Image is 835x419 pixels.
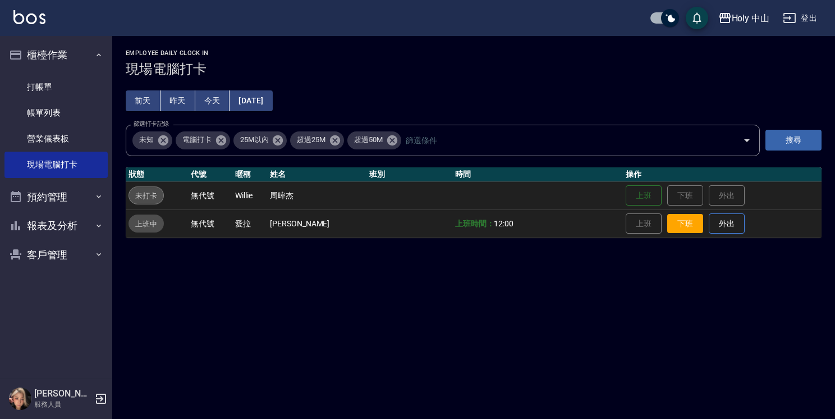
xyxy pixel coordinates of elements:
img: Person [9,388,31,410]
td: Willie [232,181,267,210]
a: 營業儀表板 [4,126,108,152]
td: 愛拉 [232,210,267,238]
button: 今天 [195,90,230,111]
span: 超過50M [347,134,389,145]
div: 超過25M [290,131,344,149]
div: Holy 中山 [732,11,770,25]
h3: 現場電腦打卡 [126,61,822,77]
td: 無代號 [188,181,232,210]
label: 篩選打卡記錄 [134,120,169,128]
h5: [PERSON_NAME] [34,388,91,399]
td: 無代號 [188,210,232,238]
button: 客戶管理 [4,240,108,270]
div: 未知 [132,131,172,149]
span: 電腦打卡 [176,134,218,145]
button: 前天 [126,90,160,111]
img: Logo [13,10,45,24]
button: 上班 [626,185,662,206]
td: [PERSON_NAME] [267,210,366,238]
td: 周暐杰 [267,181,366,210]
div: 電腦打卡 [176,131,230,149]
span: 超過25M [290,134,332,145]
a: 帳單列表 [4,100,108,126]
button: Open [738,131,756,149]
button: 櫃檯作業 [4,40,108,70]
div: 超過50M [347,131,401,149]
th: 操作 [623,167,822,182]
a: 打帳單 [4,74,108,100]
button: 登出 [778,8,822,29]
p: 服務人員 [34,399,91,409]
span: 25M以內 [233,134,276,145]
th: 姓名 [267,167,366,182]
button: save [686,7,708,29]
button: 昨天 [160,90,195,111]
h2: Employee Daily Clock In [126,49,822,57]
button: 搜尋 [765,130,822,151]
span: 未知 [132,134,160,145]
button: 報表及分析 [4,211,108,240]
button: 下班 [667,214,703,234]
th: 時間 [452,167,623,182]
button: [DATE] [230,90,272,111]
th: 代號 [188,167,232,182]
button: 預約管理 [4,183,108,212]
th: 班別 [366,167,452,182]
span: 12:00 [494,219,513,228]
th: 暱稱 [232,167,267,182]
a: 現場電腦打卡 [4,152,108,177]
th: 狀態 [126,167,188,182]
button: Holy 中山 [714,7,774,30]
div: 25M以內 [233,131,287,149]
input: 篩選條件 [403,130,723,150]
span: 未打卡 [129,190,163,202]
span: 上班中 [129,218,164,230]
b: 上班時間： [455,219,494,228]
button: 外出 [709,213,745,234]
